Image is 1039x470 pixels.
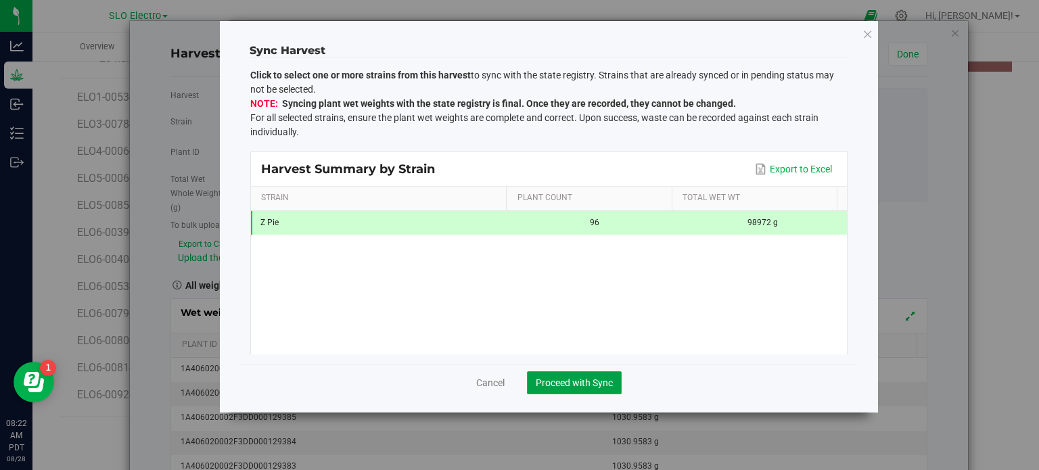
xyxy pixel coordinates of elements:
button: Proceed with Sync [527,371,622,394]
span: Proceed with Sync [536,377,613,388]
div: 96 [519,216,670,229]
a: Strain [261,193,501,204]
iframe: Resource center unread badge [40,360,56,376]
div: Z Pie [260,216,503,229]
b: Click to select one or more strains from this harvest [250,70,471,80]
iframe: Resource center [14,362,54,402]
span: Harvest Summary by Strain [261,162,448,177]
p: to sync with the state registry. Strains that are already synced or in pending status may not be ... [250,68,837,97]
b: Syncing plant wet weights with the state registry is final. Once they are recorded, they cannot b... [282,98,736,109]
a: Plant Count [517,193,667,204]
a: Export to Excel [752,158,835,181]
a: Total Wet Wt [683,193,832,204]
div: 98972 g [687,216,839,229]
a: Select All [459,167,496,178]
div: Sync Harvest [240,27,858,57]
p: For all selected strains, ensure the plant wet weights are complete and correct. Upon success, wa... [250,111,837,139]
a: Cancel [476,376,505,390]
